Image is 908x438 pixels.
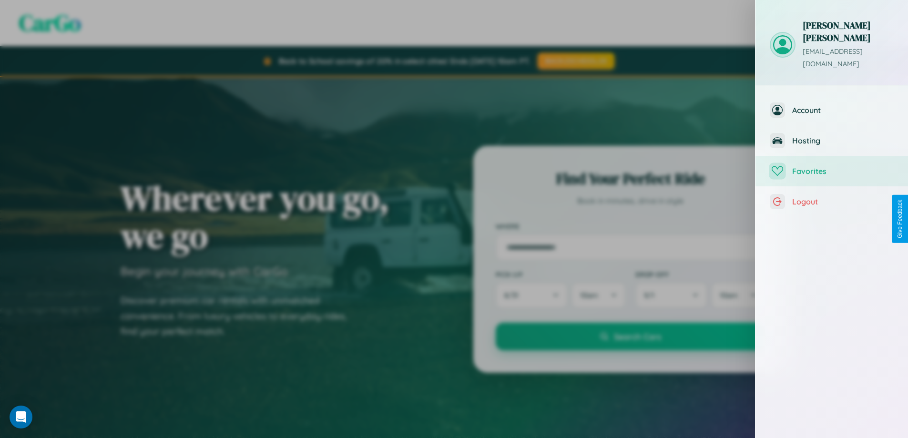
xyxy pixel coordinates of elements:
p: [EMAIL_ADDRESS][DOMAIN_NAME] [803,46,894,71]
h3: [PERSON_NAME] [PERSON_NAME] [803,19,894,44]
span: Hosting [792,136,894,145]
span: Account [792,105,894,115]
button: Hosting [755,125,908,156]
div: Open Intercom Messenger [10,406,32,428]
div: Give Feedback [897,200,903,238]
button: Logout [755,186,908,217]
button: Account [755,95,908,125]
button: Favorites [755,156,908,186]
span: Favorites [792,166,894,176]
span: Logout [792,197,894,206]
